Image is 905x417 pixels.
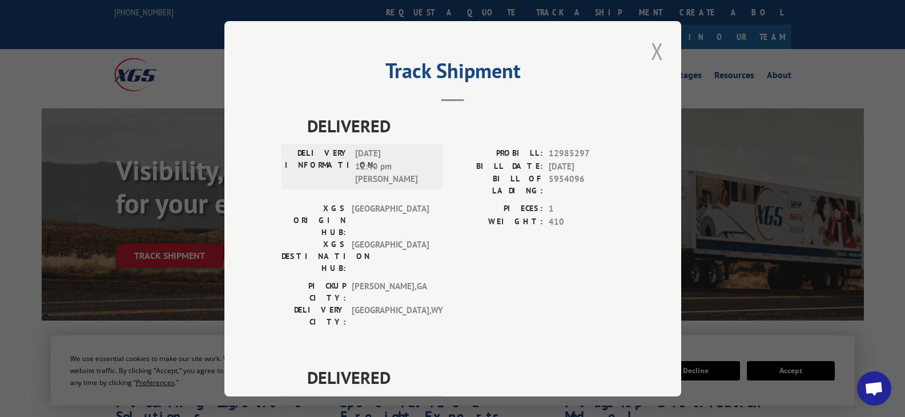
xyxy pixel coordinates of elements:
span: [PERSON_NAME] , GA [352,280,429,304]
label: DELIVERY CITY: [281,304,346,328]
span: [DATE] [549,160,624,173]
span: [GEOGRAPHIC_DATA] [352,238,429,274]
span: 1 [549,203,624,216]
h2: Track Shipment [281,63,624,84]
span: DELIVERED [307,113,624,139]
span: 12985297 [549,147,624,160]
label: BILL DATE: [453,160,543,173]
span: [GEOGRAPHIC_DATA] , WY [352,304,429,328]
span: 410 [549,215,624,228]
button: Close modal [647,35,667,67]
label: XGS ORIGIN HUB: [281,203,346,238]
span: [DATE] 12:40 pm [PERSON_NAME] [355,147,432,186]
label: PIECES: [453,203,543,216]
label: XGS DESTINATION HUB: [281,238,346,274]
span: 5954096 [549,173,624,197]
label: BILL OF LADING: [453,173,543,197]
span: [GEOGRAPHIC_DATA] [352,203,429,238]
label: PROBILL: [453,147,543,160]
a: Open chat [857,371,891,406]
label: DELIVERY INFORMATION: [285,147,349,186]
label: WEIGHT: [453,215,543,228]
span: DELIVERED [307,365,624,390]
label: PICKUP CITY: [281,280,346,304]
